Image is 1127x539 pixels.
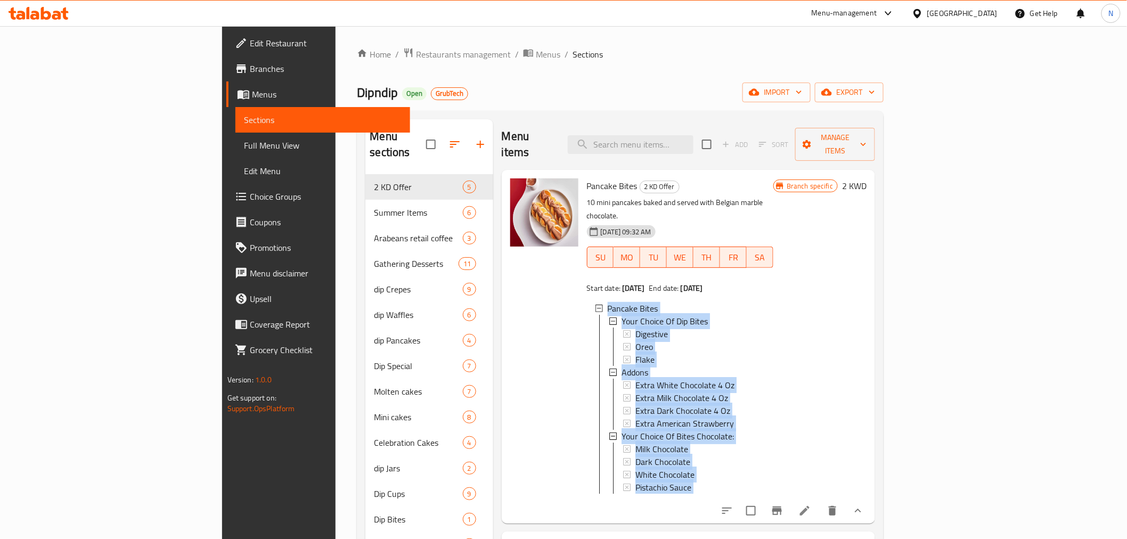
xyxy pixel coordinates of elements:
div: items [463,206,476,219]
a: Menus [523,47,560,61]
span: Your Choice Of Bites Chocolate: [622,430,734,443]
span: FR [724,250,742,265]
span: Select section [696,133,718,156]
button: MO [614,247,640,268]
a: Grocery Checklist [226,337,410,363]
div: dip Pancakes [374,334,462,347]
span: 4 [463,438,476,448]
span: Select section first [752,136,795,153]
div: dip Waffles6 [365,302,493,328]
span: import [751,86,802,99]
span: 11 [459,259,475,269]
a: Promotions [226,235,410,260]
button: show more [845,498,871,524]
span: Gathering Desserts [374,257,459,270]
button: FR [720,247,747,268]
span: 2 KD Offer [374,181,462,193]
span: [DATE] 09:32 AM [597,227,656,237]
div: items [463,411,476,423]
img: Pancake Bites [510,178,578,247]
div: items [463,436,476,449]
span: MO [618,250,636,265]
a: Support.OpsPlatform [227,402,295,415]
div: 2 KD Offer [640,181,680,193]
span: Coupons [250,216,402,228]
span: Menus [536,48,560,61]
a: Upsell [226,286,410,312]
span: Arabeans retail coffee [374,232,462,244]
a: Restaurants management [403,47,511,61]
div: [GEOGRAPHIC_DATA] [927,7,998,19]
button: SU [587,247,614,268]
span: Mini cakes [374,411,462,423]
span: export [823,86,875,99]
div: Molten cakes [374,385,462,398]
div: items [463,308,476,321]
span: 1 [463,514,476,525]
a: Coverage Report [226,312,410,337]
li: / [565,48,568,61]
span: Select to update [740,500,762,522]
span: Choice Groups [250,190,402,203]
span: GrubTech [431,89,468,98]
div: Celebration Cakes4 [365,430,493,455]
div: Summer Items6 [365,200,493,225]
span: Extra White Chocolate 4 Oz [635,379,734,391]
div: Dip Cups9 [365,481,493,507]
a: Edit Menu [235,158,410,184]
span: Restaurants management [416,48,511,61]
a: Menus [226,81,410,107]
span: Version: [227,373,254,387]
div: Menu-management [812,7,877,20]
span: Pancake Bites [587,178,638,194]
span: Dip Cups [374,487,462,500]
span: Pancake Bites [608,302,658,315]
div: Mini cakes8 [365,404,493,430]
span: 2 KD Offer [640,181,679,193]
button: TH [693,247,720,268]
b: [DATE] [681,281,703,295]
div: Dip Bites [374,513,462,526]
div: items [463,487,476,500]
button: import [742,83,811,102]
span: Digestive [635,328,668,340]
span: 9 [463,284,476,295]
span: Upsell [250,292,402,305]
span: 6 [463,310,476,320]
span: End date: [649,281,679,295]
span: N [1108,7,1113,19]
span: TH [698,250,716,265]
span: Start date: [587,281,621,295]
span: Promotions [250,241,402,254]
div: items [463,513,476,526]
div: items [463,232,476,244]
span: 3 [463,233,476,243]
span: SU [592,250,610,265]
div: dip Jars2 [365,455,493,481]
button: TU [640,247,667,268]
li: / [515,48,519,61]
span: Menu disclaimer [250,267,402,280]
span: Full Menu View [244,139,402,152]
span: Pistachio Sauce [635,481,691,494]
span: 4 [463,336,476,346]
svg: Show Choices [852,504,864,517]
a: Choice Groups [226,184,410,209]
span: Extra Dark Chocolate 4 Oz [635,404,730,417]
div: dip Crepes [374,283,462,296]
span: 8 [463,412,476,422]
span: dip Waffles [374,308,462,321]
span: 7 [463,387,476,397]
div: items [463,181,476,193]
button: WE [667,247,693,268]
span: Flake [635,353,655,366]
div: Dip Bites1 [365,507,493,532]
span: Dark Chocolate [635,455,690,468]
div: Molten cakes7 [365,379,493,404]
span: Select all sections [420,133,442,156]
span: Sections [244,113,402,126]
